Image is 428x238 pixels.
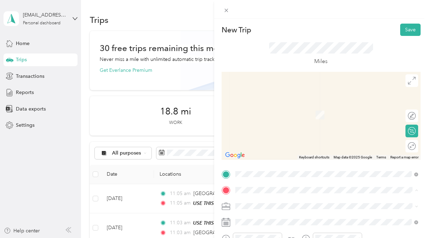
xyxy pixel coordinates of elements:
[334,155,372,159] span: Map data ©2025 Google
[390,155,418,159] a: Report a map error
[223,151,247,160] a: Open this area in Google Maps (opens a new window)
[389,199,428,238] iframe: Everlance-gr Chat Button Frame
[376,155,386,159] a: Terms (opens in new tab)
[223,151,247,160] img: Google
[299,155,329,160] button: Keyboard shortcuts
[400,24,421,36] button: Save
[222,25,251,35] p: New Trip
[314,57,328,66] p: Miles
